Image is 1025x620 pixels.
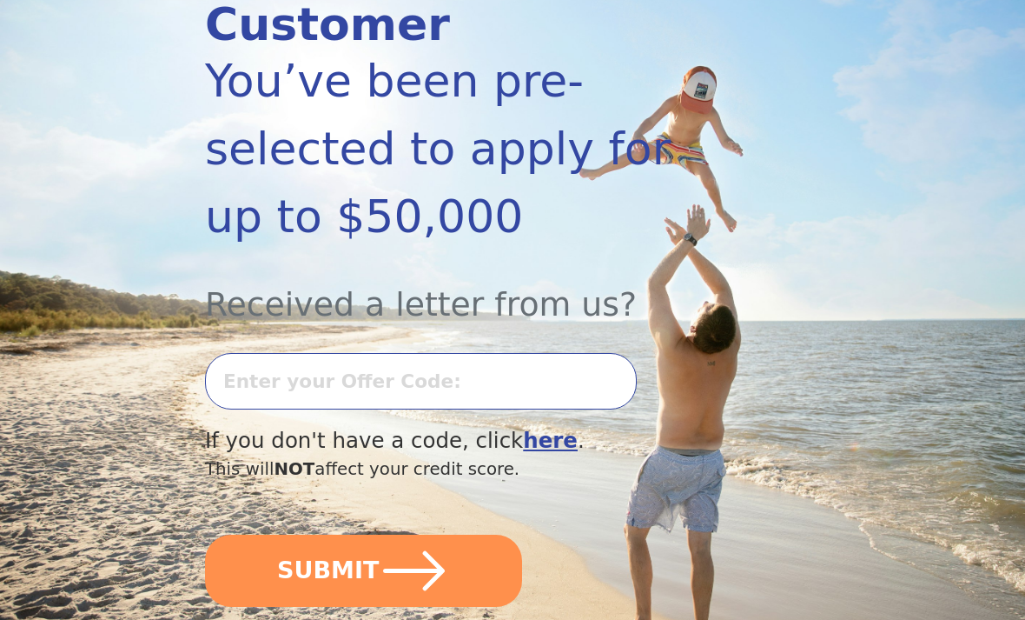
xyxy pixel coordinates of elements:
div: Received a letter from us? [205,250,728,330]
span: NOT [274,459,314,479]
div: You’ve been pre-selected to apply for up to $50,000 [205,47,728,250]
button: SUBMIT [205,535,522,607]
div: If you don't have a code, click . [205,425,728,457]
a: here [523,428,578,453]
input: Enter your Offer Code: [205,353,637,410]
div: This will affect your credit score. [205,457,728,483]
